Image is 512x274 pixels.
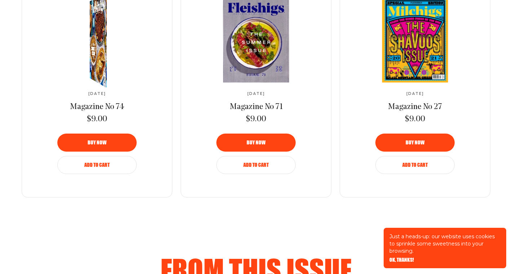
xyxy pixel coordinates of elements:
span: Magazine No 27 [388,103,442,111]
span: [DATE] [247,92,265,96]
span: [DATE] [406,92,424,96]
span: Buy now [247,140,265,145]
span: $9.00 [405,114,425,125]
button: Add to Cart [216,156,296,174]
span: Buy now [406,140,424,145]
a: Magazine No 27 [388,102,442,113]
button: Buy now [216,134,296,152]
span: Magazine No 74 [70,103,124,111]
button: OK, THANKS! [389,257,414,262]
a: Magazine No 71 [230,102,283,113]
span: Buy now [88,140,106,145]
span: [DATE] [88,92,106,96]
a: Magazine No 74 [70,102,124,113]
span: $9.00 [246,114,266,125]
span: Add to Cart [402,162,428,168]
button: Add to Cart [375,156,455,174]
span: Add to Cart [243,162,269,168]
span: Magazine No 71 [230,103,283,111]
button: Add to Cart [57,156,137,174]
button: Buy now [57,134,137,152]
span: $9.00 [87,114,107,125]
p: Just a heads-up: our website uses cookies to sprinkle some sweetness into your browsing. [389,233,500,255]
button: Buy now [375,134,455,152]
span: Add to Cart [84,162,110,168]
